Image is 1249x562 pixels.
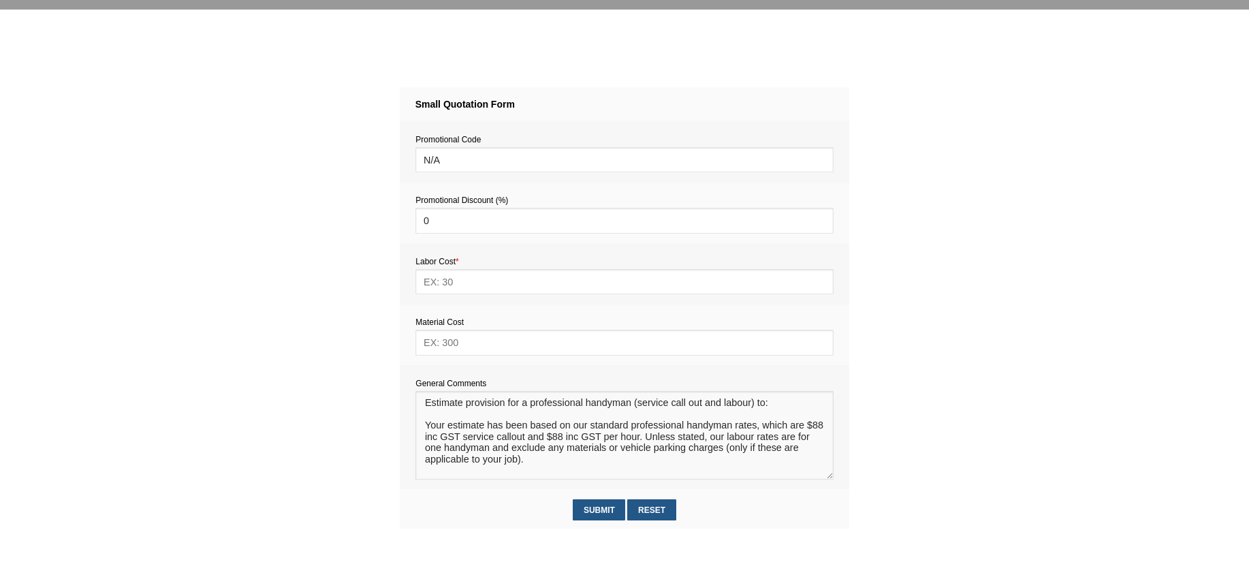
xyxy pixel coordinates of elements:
[415,135,481,144] span: Promotional Code
[627,499,676,520] input: Reset
[415,317,464,327] span: Material Cost
[415,269,833,294] input: EX: 30
[573,499,625,520] input: Submit
[415,196,508,205] span: Promotional Discount (%)
[415,379,486,388] span: General Comments
[415,99,515,110] strong: Small Quotation Form
[415,330,833,355] input: EX: 300
[415,257,458,266] span: Labor Cost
